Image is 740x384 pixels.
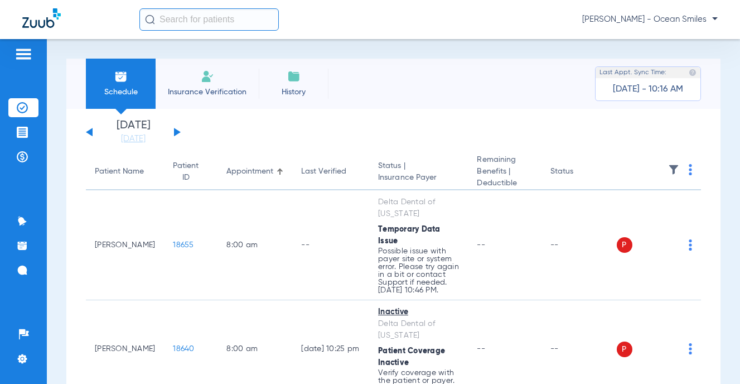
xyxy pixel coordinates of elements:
[541,154,617,190] th: Status
[378,306,459,318] div: Inactive
[378,318,459,342] div: Delta Dental of [US_STATE]
[292,190,369,300] td: --
[689,69,697,76] img: last sync help info
[226,166,273,177] div: Appointment
[22,8,61,28] img: Zuub Logo
[617,342,632,357] span: P
[541,190,617,300] td: --
[477,177,532,189] span: Deductible
[668,164,679,175] img: filter.svg
[378,196,459,220] div: Delta Dental of [US_STATE]
[226,166,283,177] div: Appointment
[95,166,155,177] div: Patient Name
[684,330,740,384] iframe: Chat Widget
[617,237,632,253] span: P
[100,133,167,145] a: [DATE]
[145,15,155,25] img: Search Icon
[173,160,199,184] div: Patient ID
[114,70,128,83] img: Schedule
[477,345,485,353] span: --
[173,241,194,249] span: 18655
[86,190,164,300] td: [PERSON_NAME]
[378,347,445,367] span: Patient Coverage Inactive
[689,239,692,251] img: group-dot-blue.svg
[369,154,468,190] th: Status |
[301,166,360,177] div: Last Verified
[95,166,144,177] div: Patient Name
[94,87,147,98] span: Schedule
[267,87,320,98] span: History
[164,87,250,98] span: Insurance Verification
[582,14,718,25] span: [PERSON_NAME] - Ocean Smiles
[599,67,666,78] span: Last Appt. Sync Time:
[173,160,209,184] div: Patient ID
[477,241,485,249] span: --
[14,47,32,61] img: hamburger-icon
[287,70,301,83] img: History
[378,225,441,245] span: Temporary Data Issue
[173,345,194,353] span: 18640
[139,8,279,31] input: Search for patients
[378,247,459,294] p: Possible issue with payer site or system error. Please try again in a bit or contact Support if n...
[689,164,692,175] img: group-dot-blue.svg
[468,154,541,190] th: Remaining Benefits |
[201,70,214,83] img: Manual Insurance Verification
[217,190,292,300] td: 8:00 AM
[613,84,683,95] span: [DATE] - 10:16 AM
[100,120,167,145] li: [DATE]
[301,166,346,177] div: Last Verified
[378,172,459,184] span: Insurance Payer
